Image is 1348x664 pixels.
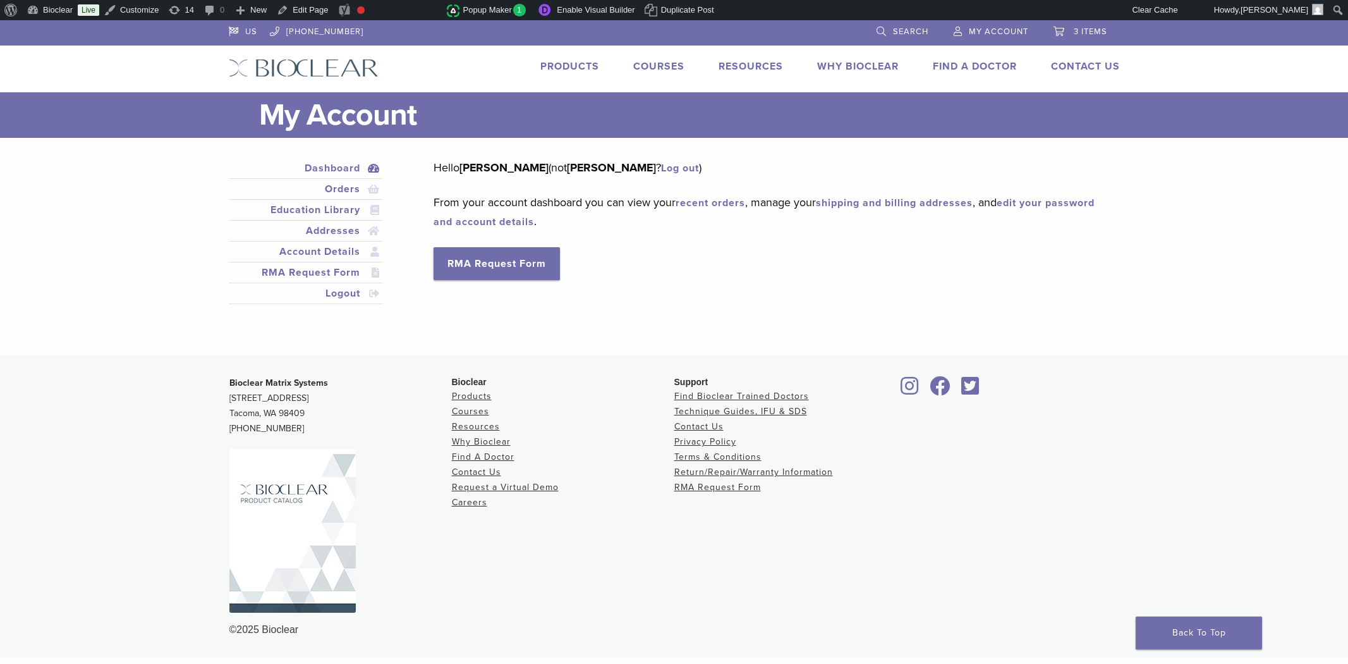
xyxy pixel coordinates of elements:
a: Find Bioclear Trained Doctors [674,391,809,402]
span: My Account [969,27,1028,37]
a: Terms & Conditions [674,452,762,462]
p: [STREET_ADDRESS] Tacoma, WA 98409 [PHONE_NUMBER] [229,376,452,436]
a: 3 items [1054,20,1107,39]
a: Resources [452,421,500,432]
a: Privacy Policy [674,436,736,447]
h1: My Account [259,92,1120,138]
p: Hello (not ? ) [434,158,1100,177]
a: Education Library [231,202,380,218]
a: shipping and billing addresses [816,197,973,209]
img: Bioclear [229,449,356,613]
a: Find A Doctor [933,60,1017,73]
strong: [PERSON_NAME] [459,161,549,175]
a: Search [877,20,928,39]
span: Search [893,27,928,37]
a: Addresses [231,223,380,238]
a: Resources [719,60,783,73]
strong: [PERSON_NAME] [567,161,656,175]
a: Contact Us [1051,60,1120,73]
a: Back To Top [1136,617,1262,649]
a: Products [452,391,492,402]
a: Live [78,4,99,16]
a: Courses [633,60,684,73]
span: 3 items [1074,27,1107,37]
a: [PHONE_NUMBER] [270,20,363,39]
span: 1 [513,4,526,16]
a: Why Bioclear [817,60,899,73]
a: Bioclear [926,384,955,397]
a: Products [540,60,599,73]
a: Bioclear [897,384,923,397]
img: Bioclear [229,59,379,77]
span: Support [674,377,708,387]
a: Find A Doctor [452,452,514,462]
a: Orders [231,181,380,197]
a: Account Details [231,244,380,259]
a: US [229,20,257,39]
a: Careers [452,497,487,508]
div: ©2025 Bioclear [229,622,1119,637]
a: RMA Request Form [434,247,560,280]
a: Log out [661,162,699,175]
a: Technique Guides, IFU & SDS [674,406,807,417]
a: Return/Repair/Warranty Information [674,467,833,477]
a: Contact Us [452,467,501,477]
span: [PERSON_NAME] [1241,5,1308,15]
span: Bioclear [452,377,487,387]
a: Logout [231,286,380,301]
p: From your account dashboard you can view your , manage your , and . [434,193,1100,231]
div: Focus keyphrase not set [357,6,365,14]
a: Courses [452,406,489,417]
img: Views over 48 hours. Click for more Jetpack Stats. [376,3,447,18]
a: Dashboard [231,161,380,176]
a: Contact Us [674,421,724,432]
a: RMA Request Form [231,265,380,280]
strong: Bioclear Matrix Systems [229,378,328,388]
nav: Account pages [229,158,383,319]
a: My Account [954,20,1028,39]
a: Why Bioclear [452,436,511,447]
a: RMA Request Form [674,482,761,493]
a: recent orders [676,197,745,209]
a: Request a Virtual Demo [452,482,559,493]
a: Bioclear [957,384,984,397]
